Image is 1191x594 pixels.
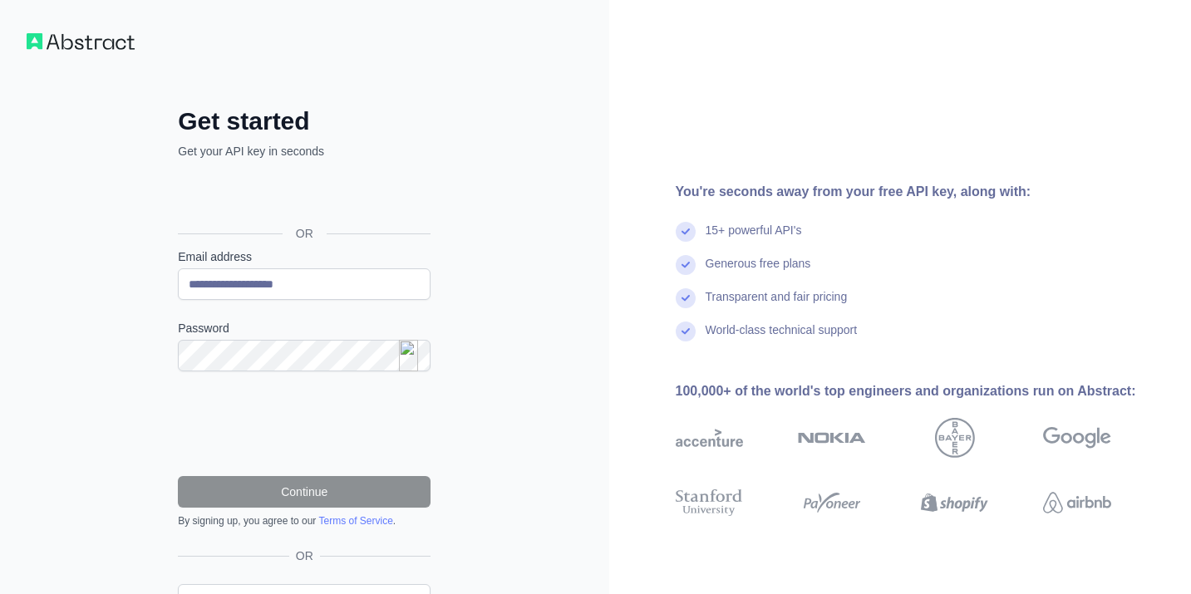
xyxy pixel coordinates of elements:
[676,255,696,275] img: check mark
[178,143,431,160] p: Get your API key in seconds
[178,476,431,508] button: Continue
[706,222,802,255] div: 15+ powerful API's
[676,182,1165,202] div: You're seconds away from your free API key, along with:
[178,320,431,336] label: Password
[676,222,696,242] img: check mark
[676,381,1165,401] div: 100,000+ of the world's top engineers and organizations run on Abstract:
[676,288,696,308] img: check mark
[1043,418,1111,458] img: google
[318,515,392,527] a: Terms of Service
[1043,486,1111,520] img: airbnb
[289,547,320,564] span: OR
[706,255,811,288] div: Generous free plans
[676,418,744,458] img: accenture
[283,225,327,242] span: OR
[178,106,431,136] h2: Get started
[399,340,418,371] img: lock-icon.svg
[676,486,744,520] img: stanford university
[798,486,866,520] img: payoneer
[178,248,431,265] label: Email address
[27,33,135,50] img: Workflow
[706,322,858,355] div: World-class technical support
[921,486,989,520] img: shopify
[706,288,848,322] div: Transparent and fair pricing
[676,322,696,341] img: check mark
[178,514,431,528] div: By signing up, you agree to our .
[798,418,866,458] img: nokia
[935,418,975,458] img: bayer
[178,391,431,456] iframe: reCAPTCHA
[170,178,436,214] iframe: Sign in with Google Button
